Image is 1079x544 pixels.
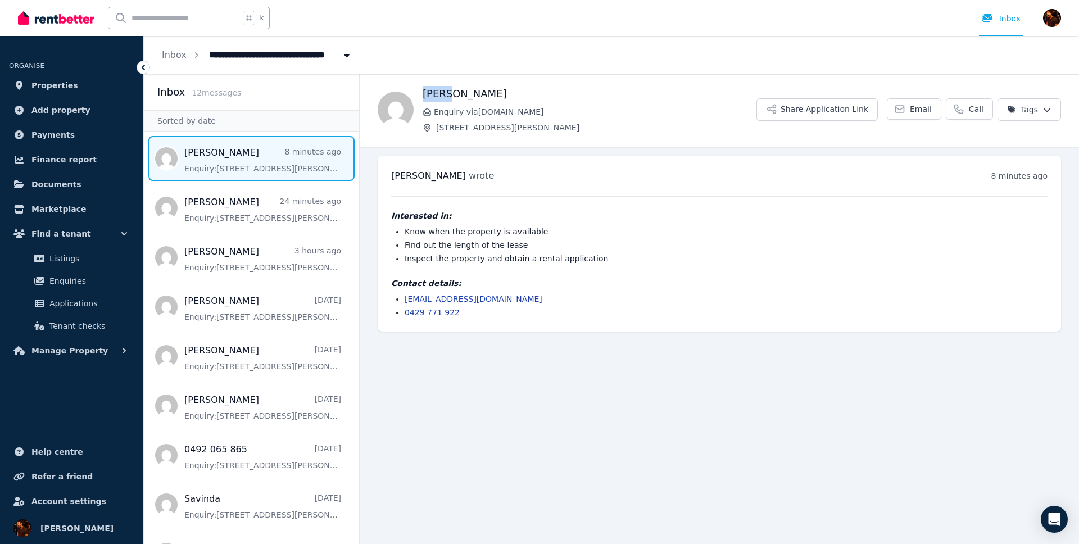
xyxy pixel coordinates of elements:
a: Finance report [9,148,134,171]
span: Marketplace [31,202,86,216]
div: Open Intercom Messenger [1041,506,1068,533]
img: Sergio Lourenco da Silva [13,519,31,537]
a: [PERSON_NAME][DATE]Enquiry:[STREET_ADDRESS][PERSON_NAME]. [184,393,341,421]
span: Refer a friend [31,470,93,483]
span: Manage Property [31,344,108,357]
a: [PERSON_NAME][DATE]Enquiry:[STREET_ADDRESS][PERSON_NAME]. [184,344,341,372]
li: Inspect the property and obtain a rental application [405,253,1048,264]
div: Inbox [981,13,1021,24]
span: ORGANISE [9,62,44,70]
a: Refer a friend [9,465,134,488]
h4: Contact details: [391,278,1048,289]
h2: Inbox [157,84,185,100]
span: Enquiries [49,274,125,288]
a: Inbox [162,49,187,60]
li: Know when the property is available [405,226,1048,237]
span: Documents [31,178,81,191]
span: [STREET_ADDRESS][PERSON_NAME] [436,122,756,133]
span: Account settings [31,495,106,508]
a: Documents [9,173,134,196]
a: Listings [13,247,130,270]
a: Add property [9,99,134,121]
span: Call [969,103,983,115]
a: Help centre [9,441,134,463]
a: [PERSON_NAME][DATE]Enquiry:[STREET_ADDRESS][PERSON_NAME]. [184,294,341,323]
span: Email [910,103,932,115]
a: Account settings [9,490,134,513]
button: Find a tenant [9,223,134,245]
span: Enquiry via [DOMAIN_NAME] [434,106,756,117]
span: Applications [49,297,125,310]
img: Sergio Lourenco da Silva [1043,9,1061,27]
h4: Interested in: [391,210,1048,221]
a: Call [946,98,993,120]
a: Marketplace [9,198,134,220]
button: Share Application Link [756,98,878,121]
span: Help centre [31,445,83,459]
span: Tags [1007,104,1038,115]
a: [PERSON_NAME]3 hours agoEnquiry:[STREET_ADDRESS][PERSON_NAME]. [184,245,341,273]
a: Payments [9,124,134,146]
span: Add property [31,103,90,117]
span: k [260,13,264,22]
img: RentBetter [18,10,94,26]
a: Email [887,98,941,120]
a: Properties [9,74,134,97]
button: Manage Property [9,339,134,362]
time: 8 minutes ago [991,171,1048,180]
span: Properties [31,79,78,92]
a: Savinda[DATE]Enquiry:[STREET_ADDRESS][PERSON_NAME]. [184,492,341,520]
a: 0429 771 922 [405,308,460,317]
span: Payments [31,128,75,142]
a: 0492 065 865[DATE]Enquiry:[STREET_ADDRESS][PERSON_NAME]. [184,443,341,471]
span: 12 message s [192,88,241,97]
div: Sorted by date [144,110,359,132]
img: Bruce Turner [378,92,414,128]
span: [PERSON_NAME] [40,522,114,535]
a: [EMAIL_ADDRESS][DOMAIN_NAME] [405,294,542,303]
li: Find out the length of the lease [405,239,1048,251]
a: Enquiries [13,270,130,292]
button: Tags [998,98,1061,121]
span: Finance report [31,153,97,166]
span: wrote [469,170,494,181]
span: [PERSON_NAME] [391,170,466,181]
span: Tenant checks [49,319,125,333]
a: Applications [13,292,130,315]
a: Tenant checks [13,315,130,337]
nav: Breadcrumb [144,36,370,74]
span: Listings [49,252,125,265]
span: Find a tenant [31,227,91,241]
h1: [PERSON_NAME] [423,86,756,102]
a: [PERSON_NAME]8 minutes agoEnquiry:[STREET_ADDRESS][PERSON_NAME]. [184,146,341,174]
a: [PERSON_NAME]24 minutes agoEnquiry:[STREET_ADDRESS][PERSON_NAME]. [184,196,341,224]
